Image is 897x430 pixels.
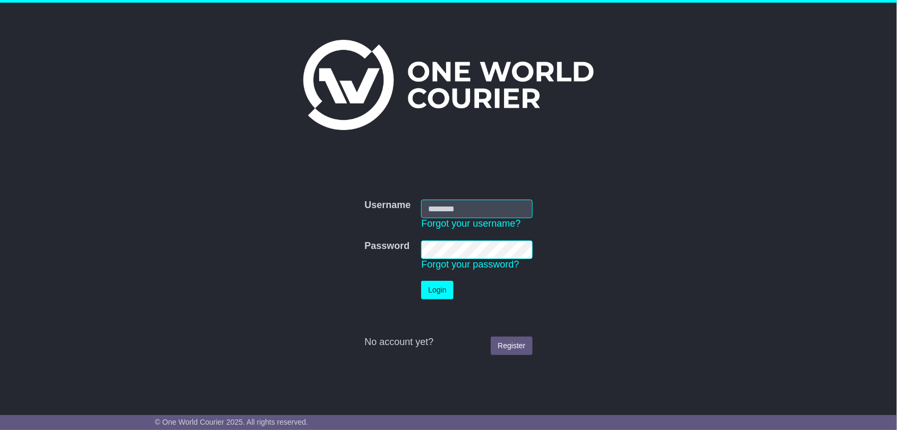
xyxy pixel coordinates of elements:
[303,40,593,130] img: One World
[421,218,520,229] a: Forgot your username?
[491,337,532,355] a: Register
[421,259,519,270] a: Forgot your password?
[364,200,411,211] label: Username
[421,281,453,299] button: Login
[155,418,309,426] span: © One World Courier 2025. All rights reserved.
[364,240,409,252] label: Password
[364,337,532,348] div: No account yet?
